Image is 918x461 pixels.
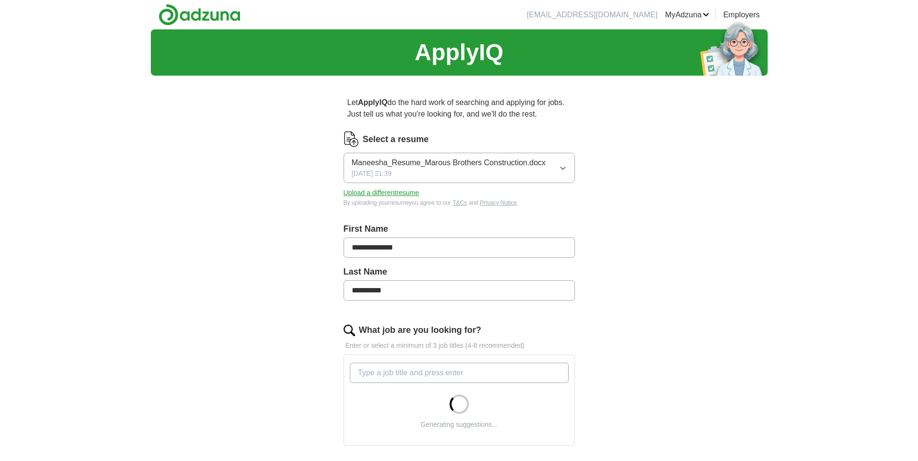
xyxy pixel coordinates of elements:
a: Privacy Notice [480,199,517,206]
button: Upload a differentresume [344,188,419,198]
h1: ApplyIQ [414,35,503,70]
label: First Name [344,223,575,236]
a: MyAdzuna [665,9,709,21]
span: [DATE] 21:39 [352,169,392,179]
img: search.png [344,325,355,336]
label: Select a resume [363,133,429,146]
label: What job are you looking for? [359,324,481,337]
input: Type a job title and press enter [350,363,569,383]
div: By uploading your resume you agree to our and . [344,198,575,207]
p: Enter or select a minimum of 3 job titles (4-8 recommended) [344,341,575,351]
img: CV Icon [344,132,359,147]
button: Maneesha_Resume_Marous Brothers Construction.docx[DATE] 21:39 [344,153,575,183]
strong: ApplyIQ [358,98,387,106]
div: Generating suggestions... [421,420,498,430]
label: Last Name [344,265,575,278]
li: [EMAIL_ADDRESS][DOMAIN_NAME] [527,9,657,21]
a: T&Cs [452,199,467,206]
img: Adzuna logo [159,4,240,26]
span: Maneesha_Resume_Marous Brothers Construction.docx [352,157,546,169]
p: Let do the hard work of searching and applying for jobs. Just tell us what you're looking for, an... [344,93,575,124]
a: Employers [723,9,760,21]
